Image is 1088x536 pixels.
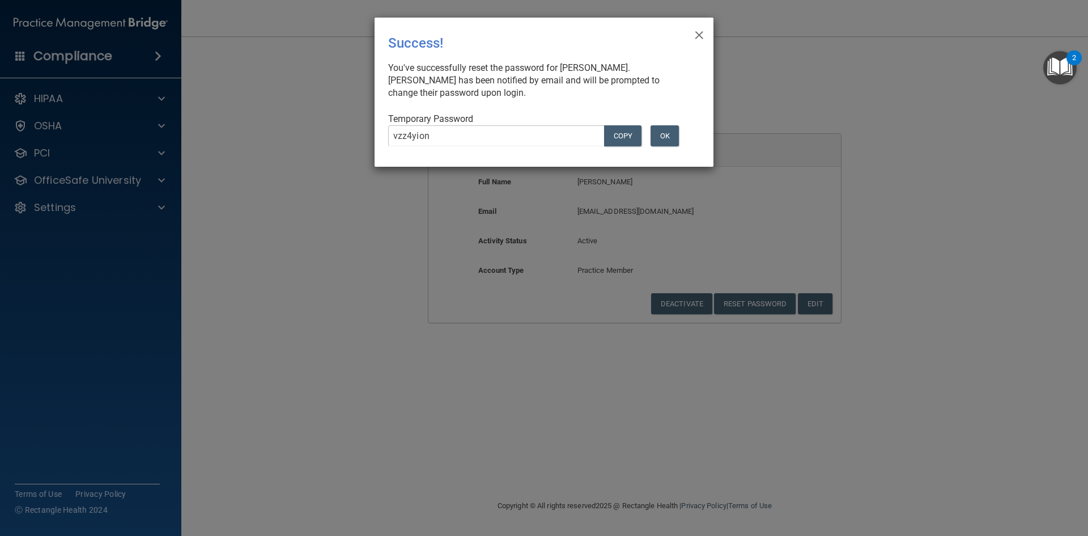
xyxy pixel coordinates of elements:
button: COPY [604,125,641,146]
div: Success! [388,27,653,60]
button: Open Resource Center, 2 new notifications [1043,51,1077,85]
div: 2 [1072,58,1076,73]
span: × [694,22,704,45]
div: You've successfully reset the password for [PERSON_NAME]. [PERSON_NAME] has been notified by emai... [388,62,691,99]
span: Temporary Password [388,113,473,124]
button: OK [651,125,679,146]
